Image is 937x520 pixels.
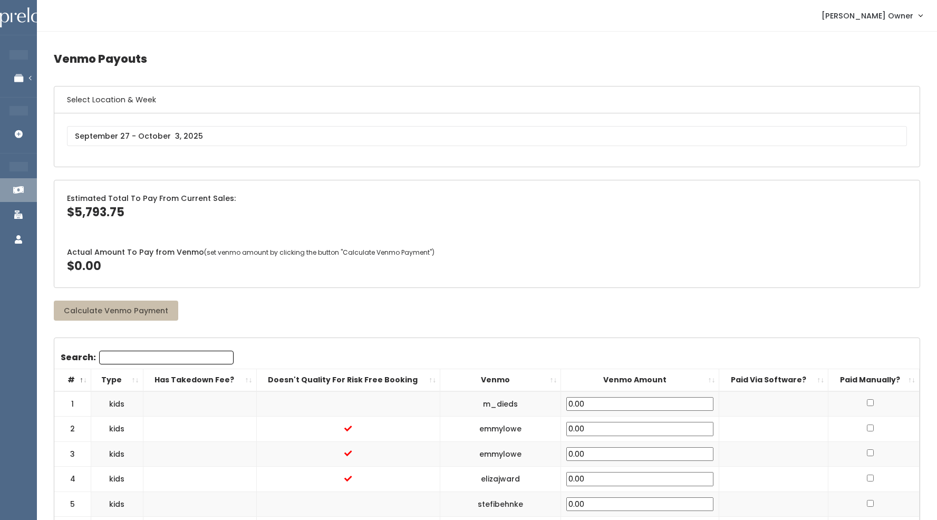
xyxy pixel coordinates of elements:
td: emmylowe [440,417,561,442]
th: Has Takedown Fee?: activate to sort column ascending [143,369,256,391]
h6: Select Location & Week [54,86,920,113]
th: Venmo: activate to sort column ascending [440,369,561,391]
span: $5,793.75 [67,204,124,220]
th: Venmo Amount: activate to sort column ascending [561,369,719,391]
td: kids [91,417,143,442]
td: 4 [54,467,91,492]
td: kids [91,467,143,492]
td: 5 [54,492,91,517]
div: Estimated Total To Pay From Current Sales: [54,180,920,234]
td: m_dieds [440,391,561,417]
label: Search: [61,351,234,364]
td: 3 [54,441,91,467]
td: stefibehnke [440,492,561,517]
div: Actual Amount To Pay from Venmo [54,234,920,287]
th: Type: activate to sort column ascending [91,369,143,391]
span: [PERSON_NAME] Owner [822,10,913,22]
th: #: activate to sort column descending [54,369,91,391]
td: emmylowe [440,441,561,467]
input: Search: [99,351,234,364]
th: Paid Via Software?: activate to sort column ascending [719,369,828,391]
span: $0.00 [67,258,101,274]
td: 1 [54,391,91,417]
td: elizajward [440,467,561,492]
td: kids [91,492,143,517]
th: Paid Manually?: activate to sort column ascending [828,369,920,391]
button: Calculate Venmo Payment [54,301,178,321]
span: (set venmo amount by clicking the button "Calculate Venmo Payment") [204,248,434,257]
th: Doesn't Quality For Risk Free Booking : activate to sort column ascending [256,369,440,391]
td: kids [91,391,143,417]
a: [PERSON_NAME] Owner [811,4,933,27]
h4: Venmo Payouts [54,44,920,73]
td: 2 [54,417,91,442]
td: kids [91,441,143,467]
input: September 27 - October 3, 2025 [67,126,907,146]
